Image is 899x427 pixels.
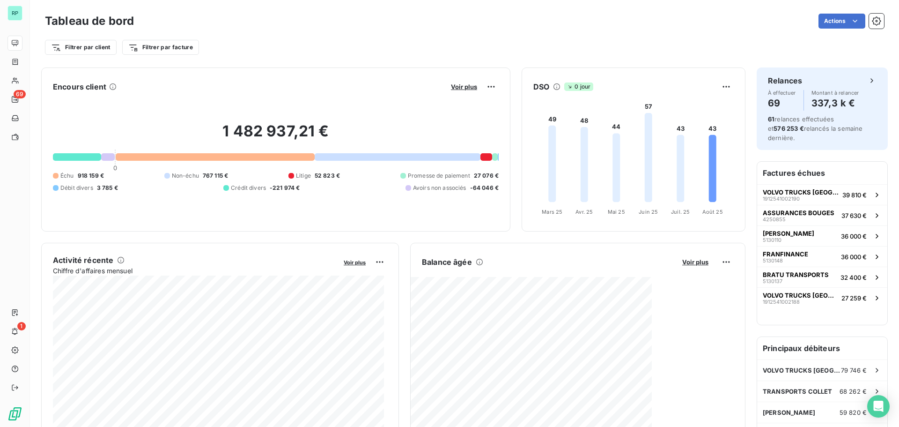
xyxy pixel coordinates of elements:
[270,184,300,192] span: -221 974 €
[841,232,867,240] span: 36 000 €
[60,184,93,192] span: Débit divers
[763,258,783,263] span: 5130148
[97,184,118,192] span: 3 785 €
[7,6,22,21] div: RP
[763,278,782,284] span: 5130137
[122,40,199,55] button: Filtrer par facture
[763,188,839,196] span: VOLVO TRUCKS [GEOGRAPHIC_DATA]
[763,292,838,299] span: VOLVO TRUCKS [GEOGRAPHIC_DATA]
[841,212,867,219] span: 37 630 €
[315,172,340,180] span: 52 823 €
[763,299,800,305] span: 1912541002188
[757,337,887,360] h6: Principaux débiteurs
[451,83,477,90] span: Voir plus
[448,82,480,91] button: Voir plus
[774,125,803,132] span: 576 253 €
[7,92,22,107] a: 69
[763,217,786,222] span: 4250855
[53,81,106,92] h6: Encours client
[53,122,499,150] h2: 1 482 937,21 €
[757,287,887,308] button: VOLVO TRUCKS [GEOGRAPHIC_DATA]191254100218827 259 €
[768,96,796,111] h4: 69
[811,90,859,96] span: Montant à relancer
[296,172,311,180] span: Litige
[564,82,593,91] span: 0 jour
[14,90,26,98] span: 69
[671,209,690,215] tspan: Juil. 25
[763,250,808,258] span: FRANFINANCE
[818,14,865,29] button: Actions
[867,395,890,418] div: Open Intercom Messenger
[608,209,625,215] tspan: Mai 25
[60,172,74,180] span: Échu
[768,115,863,142] span: relances effectuées et relancés la semaine dernière.
[45,40,117,55] button: Filtrer par client
[841,367,867,374] span: 79 746 €
[842,191,867,199] span: 39 810 €
[474,172,499,180] span: 27 076 €
[542,209,562,215] tspan: Mars 25
[203,172,228,180] span: 767 115 €
[682,258,708,266] span: Voir plus
[763,230,814,237] span: [PERSON_NAME]
[45,13,134,30] h3: Tableau de bord
[533,81,549,92] h6: DSO
[231,184,266,192] span: Crédit divers
[757,225,887,246] button: [PERSON_NAME]513011036 000 €
[7,406,22,421] img: Logo LeanPay
[679,258,711,266] button: Voir plus
[113,164,117,172] span: 0
[768,115,774,123] span: 61
[757,184,887,205] button: VOLVO TRUCKS [GEOGRAPHIC_DATA]191254100219039 810 €
[341,258,368,266] button: Voir plus
[757,267,887,287] button: BRATU TRANSPORTS513013732 400 €
[763,209,834,217] span: ASSURANCES BOUGES
[78,172,104,180] span: 918 159 €
[841,294,867,302] span: 27 259 €
[172,172,199,180] span: Non-échu
[344,259,366,266] span: Voir plus
[763,388,833,395] span: TRANSPORTS COLLET
[763,237,781,243] span: 5130110
[763,367,841,374] span: VOLVO TRUCKS [GEOGRAPHIC_DATA]
[53,266,337,276] span: Chiffre d'affaires mensuel
[702,209,723,215] tspan: Août 25
[53,255,113,266] h6: Activité récente
[757,205,887,225] button: ASSURANCES BOUGES425085537 630 €
[639,209,658,215] tspan: Juin 25
[768,90,796,96] span: À effectuer
[840,409,867,416] span: 59 820 €
[408,172,470,180] span: Promesse de paiement
[840,388,867,395] span: 68 262 €
[422,256,472,268] h6: Balance âgée
[841,253,867,261] span: 36 000 €
[575,209,593,215] tspan: Avr. 25
[17,322,26,330] span: 1
[763,196,800,202] span: 1912541002190
[470,184,499,192] span: -64 046 €
[840,274,867,281] span: 32 400 €
[757,246,887,267] button: FRANFINANCE513014836 000 €
[768,75,802,86] h6: Relances
[763,409,815,416] span: [PERSON_NAME]
[811,96,859,111] h4: 337,3 k €
[763,271,829,278] span: BRATU TRANSPORTS
[757,162,887,184] h6: Factures échues
[413,184,466,192] span: Avoirs non associés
